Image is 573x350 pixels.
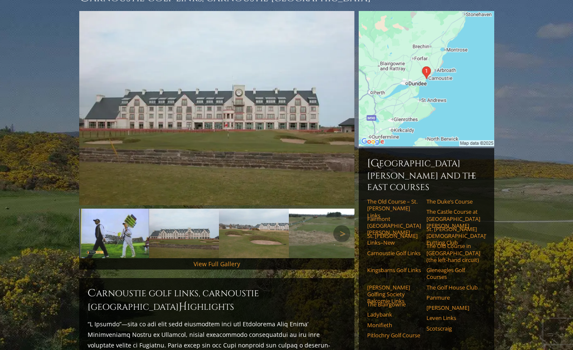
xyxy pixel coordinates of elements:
h6: [GEOGRAPHIC_DATA][PERSON_NAME] and the East Courses [367,157,486,193]
img: Google Map of Carnoustie Golf Centre, Links Parade, Carnoustie DD7 7JE, United Kingdom [359,11,494,146]
a: Kingsbarns Golf Links [367,267,421,273]
a: St. [PERSON_NAME] [DEMOGRAPHIC_DATA]’ Putting Club [426,226,480,246]
a: View Full Gallery [194,260,240,268]
a: Next [333,225,350,242]
a: Leven Links [426,314,480,321]
a: St. [PERSON_NAME] Links–New [367,232,421,246]
a: The Old Course – St. [PERSON_NAME] Links [367,198,421,219]
a: Ladybank [367,311,421,318]
a: Monifieth [367,322,421,328]
a: The Old Course in [GEOGRAPHIC_DATA] (the left-hand circuit) [426,243,480,263]
a: Gleneagles Golf Courses [426,267,480,281]
a: Panmure [426,294,480,301]
a: The Duke’s Course [426,198,480,205]
a: Carnoustie Golf Links [367,250,421,256]
span: H [179,300,187,314]
a: [PERSON_NAME] [426,304,480,311]
a: Scotscraig [426,325,480,332]
h2: Carnoustie Golf Links, Carnoustie [GEOGRAPHIC_DATA] ighlights [88,287,346,314]
a: The Blairgowrie [367,301,421,308]
a: The Castle Course at [GEOGRAPHIC_DATA][PERSON_NAME] [426,208,480,229]
a: Fairmont [GEOGRAPHIC_DATA][PERSON_NAME] [367,215,421,236]
a: Pitlochry Golf Course [367,332,421,339]
a: [PERSON_NAME] Golfing Society Balcomie Links [367,284,421,305]
a: The Golf House Club [426,284,480,291]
